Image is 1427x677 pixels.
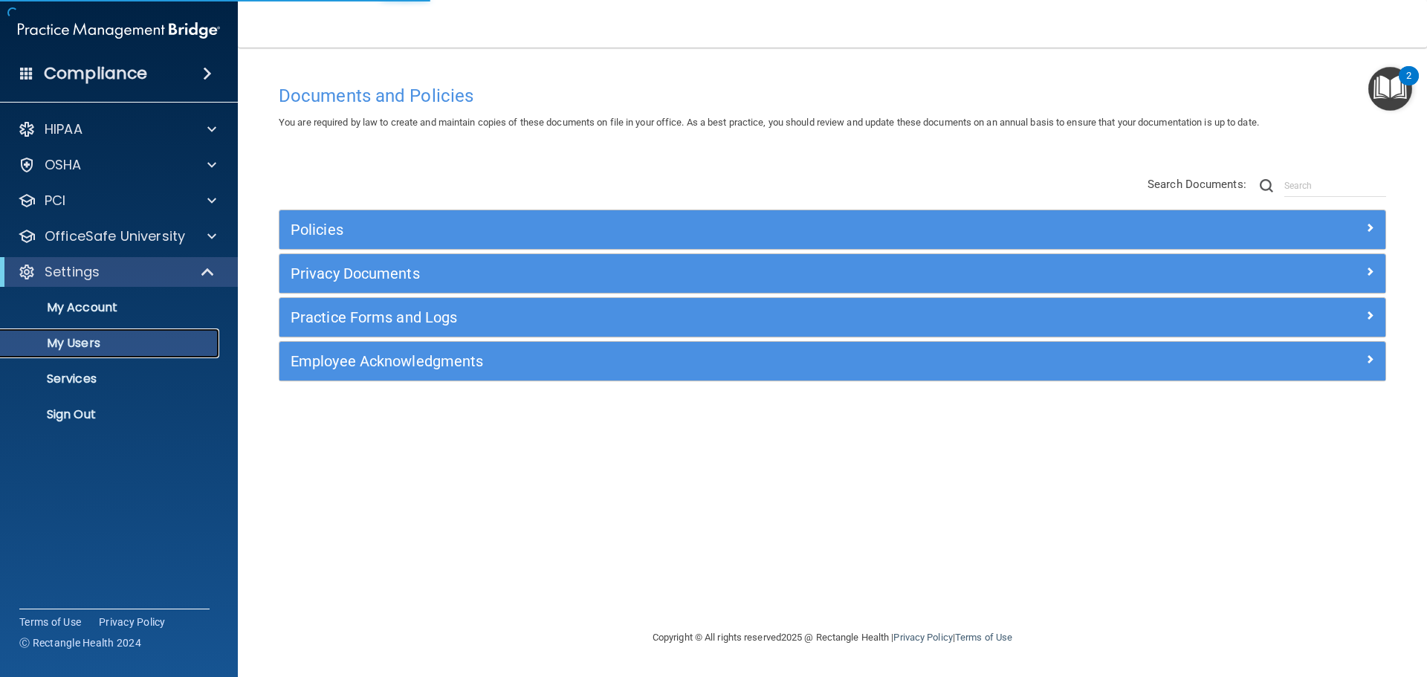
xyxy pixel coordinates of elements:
[99,615,166,629] a: Privacy Policy
[19,635,141,650] span: Ⓒ Rectangle Health 2024
[291,262,1374,285] a: Privacy Documents
[955,632,1012,643] a: Terms of Use
[291,349,1374,373] a: Employee Acknowledgments
[45,227,185,245] p: OfficeSafe University
[291,265,1098,282] h5: Privacy Documents
[18,192,216,210] a: PCI
[18,120,216,138] a: HIPAA
[1148,178,1246,191] span: Search Documents:
[1284,175,1386,197] input: Search
[18,227,216,245] a: OfficeSafe University
[18,263,216,281] a: Settings
[291,221,1098,238] h5: Policies
[1170,571,1409,631] iframe: Drift Widget Chat Controller
[291,218,1374,242] a: Policies
[291,353,1098,369] h5: Employee Acknowledgments
[279,86,1386,106] h4: Documents and Policies
[1368,67,1412,111] button: Open Resource Center, 2 new notifications
[45,263,100,281] p: Settings
[1406,76,1411,95] div: 2
[45,120,82,138] p: HIPAA
[10,336,213,351] p: My Users
[18,16,220,45] img: PMB logo
[44,63,147,84] h4: Compliance
[279,117,1259,128] span: You are required by law to create and maintain copies of these documents on file in your office. ...
[893,632,952,643] a: Privacy Policy
[10,407,213,422] p: Sign Out
[291,305,1374,329] a: Practice Forms and Logs
[10,372,213,386] p: Services
[18,156,216,174] a: OSHA
[561,614,1104,661] div: Copyright © All rights reserved 2025 @ Rectangle Health | |
[45,192,65,210] p: PCI
[1260,179,1273,192] img: ic-search.3b580494.png
[19,615,81,629] a: Terms of Use
[45,156,82,174] p: OSHA
[10,300,213,315] p: My Account
[291,309,1098,325] h5: Practice Forms and Logs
